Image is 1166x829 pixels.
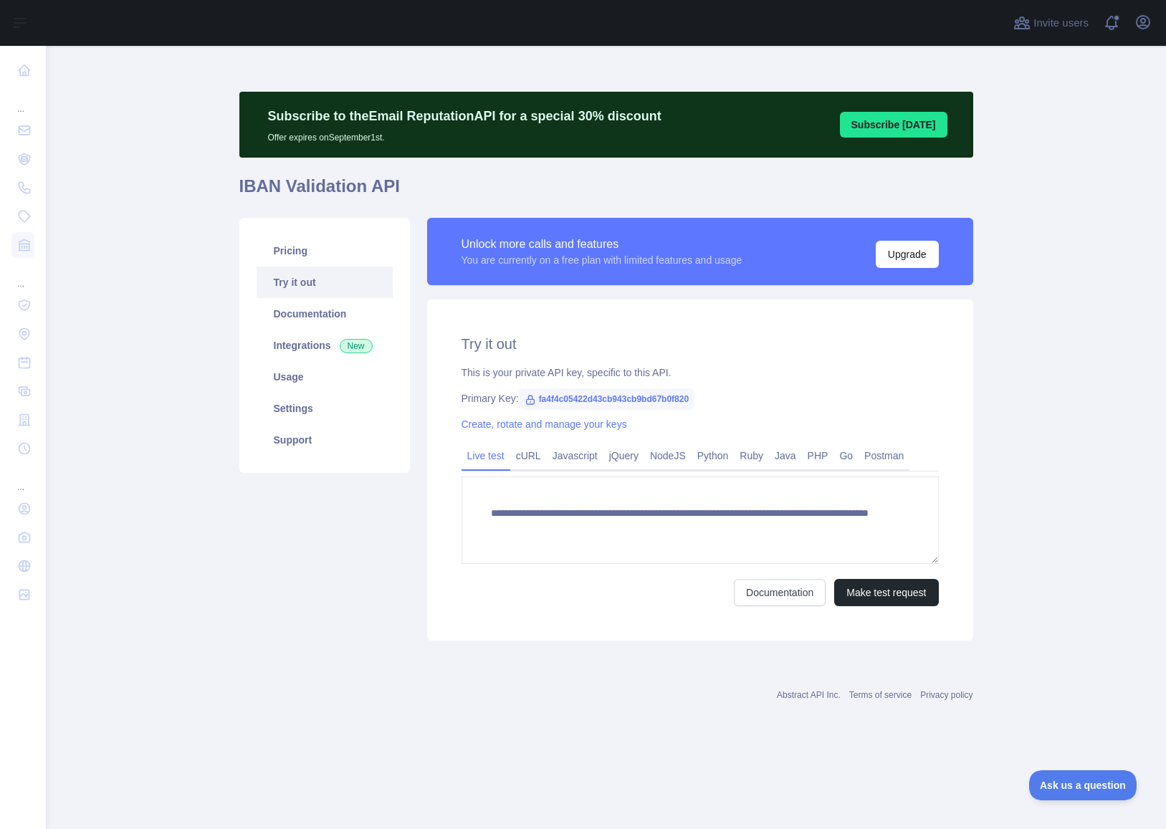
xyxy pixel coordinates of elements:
a: Support [257,424,393,456]
iframe: Toggle Customer Support [1029,770,1137,800]
h2: Try it out [462,334,939,354]
div: Unlock more calls and features [462,236,742,253]
span: Invite users [1033,15,1089,32]
a: Pricing [257,235,393,267]
a: Postman [859,444,909,467]
a: Ruby [734,444,769,467]
button: Make test request [834,579,938,606]
a: Go [833,444,859,467]
span: New [340,339,373,353]
a: Usage [257,361,393,393]
a: Settings [257,393,393,424]
a: Terms of service [849,690,912,700]
a: Javascript [547,444,603,467]
a: NodeJS [644,444,692,467]
a: Live test [462,444,510,467]
a: Documentation [734,579,826,606]
a: Try it out [257,267,393,298]
button: Subscribe [DATE] [840,112,947,138]
a: cURL [510,444,547,467]
a: Abstract API Inc. [777,690,841,700]
div: ... [11,86,34,115]
span: fa4f4c05422d43cb943cb9bd67b0f820 [519,388,694,410]
div: ... [11,464,34,493]
a: Python [692,444,735,467]
div: Primary Key: [462,391,939,406]
div: ... [11,261,34,289]
a: Documentation [257,298,393,330]
p: Offer expires on September 1st. [268,126,661,143]
button: Upgrade [876,241,939,268]
a: Create, rotate and manage your keys [462,418,627,430]
a: Java [769,444,802,467]
p: Subscribe to the Email Reputation API for a special 30 % discount [268,106,661,126]
button: Invite users [1010,11,1091,34]
a: PHP [802,444,834,467]
h1: IBAN Validation API [239,175,973,209]
div: This is your private API key, specific to this API. [462,365,939,380]
a: jQuery [603,444,644,467]
a: Integrations New [257,330,393,361]
a: Privacy policy [920,690,973,700]
div: You are currently on a free plan with limited features and usage [462,253,742,267]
